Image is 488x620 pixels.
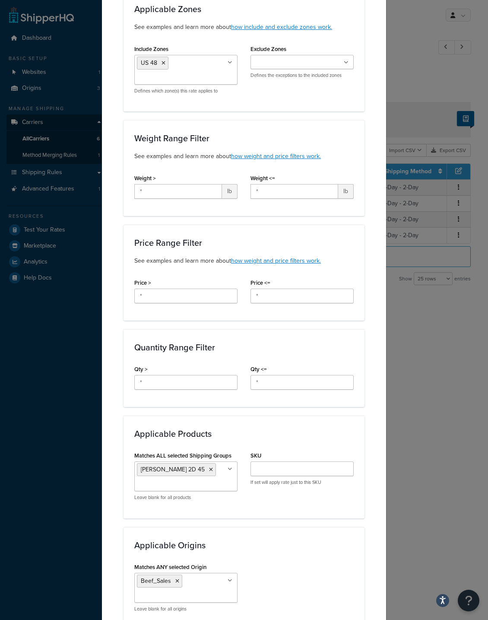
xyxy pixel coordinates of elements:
p: Leave blank for all origins [134,606,238,612]
p: See examples and learn more about [134,256,354,266]
label: Include Zones [134,46,168,52]
label: Exclude Zones [250,46,286,52]
p: See examples and learn more about [134,152,354,161]
p: Defines the exceptions to the included zones [250,72,354,79]
h3: Applicable Products [134,429,354,439]
a: how weight and price filters work. [231,152,321,161]
a: how include and exclude zones work. [231,22,332,32]
p: Leave blank for all products [134,494,238,501]
h3: Applicable Zones [134,4,354,14]
h3: Applicable Origins [134,541,354,550]
p: Defines which zone(s) this rate applies to [134,88,238,94]
span: lb [222,184,238,199]
span: US 48 [141,58,157,67]
label: Matches ALL selected Shipping Groups [134,452,231,459]
h3: Quantity Range Filter [134,343,354,352]
label: Price <= [250,280,270,286]
label: Matches ANY selected Origin [134,564,206,570]
label: Price > [134,280,151,286]
span: [PERSON_NAME] 2D 45 [141,465,205,474]
h3: Price Range Filter [134,238,354,248]
span: Beef_Sales [141,576,171,585]
p: See examples and learn more about [134,22,354,32]
label: Qty <= [250,366,267,372]
a: how weight and price filters work. [231,256,321,265]
span: lb [338,184,354,199]
h3: Weight Range Filter [134,134,354,143]
label: SKU [250,452,261,459]
p: If set will apply rate just to this SKU [250,479,354,486]
label: Qty > [134,366,148,372]
label: Weight <= [250,175,275,181]
label: Weight > [134,175,156,181]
